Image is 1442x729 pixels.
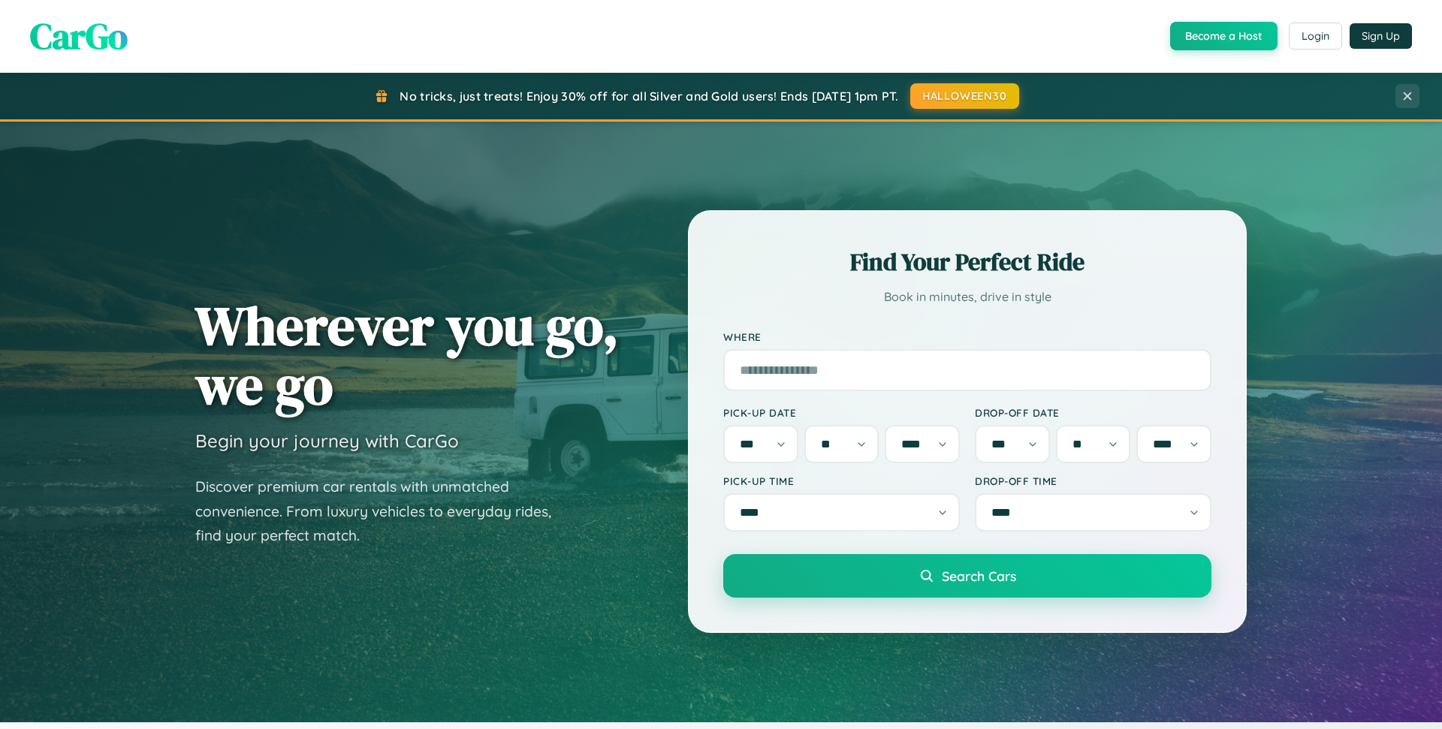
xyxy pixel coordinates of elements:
[1289,23,1342,50] button: Login
[723,246,1211,279] h2: Find Your Perfect Ride
[910,83,1019,109] button: HALLOWEEN30
[400,89,898,104] span: No tricks, just treats! Enjoy 30% off for all Silver and Gold users! Ends [DATE] 1pm PT.
[723,286,1211,308] p: Book in minutes, drive in style
[195,296,619,414] h1: Wherever you go, we go
[723,554,1211,598] button: Search Cars
[942,568,1016,584] span: Search Cars
[723,406,960,419] label: Pick-up Date
[195,429,459,452] h3: Begin your journey with CarGo
[723,330,1211,343] label: Where
[30,11,128,61] span: CarGo
[1170,22,1278,50] button: Become a Host
[975,406,1211,419] label: Drop-off Date
[975,474,1211,487] label: Drop-off Time
[1350,23,1412,49] button: Sign Up
[723,474,960,487] label: Pick-up Time
[195,474,571,548] p: Discover premium car rentals with unmatched convenience. From luxury vehicles to everyday rides, ...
